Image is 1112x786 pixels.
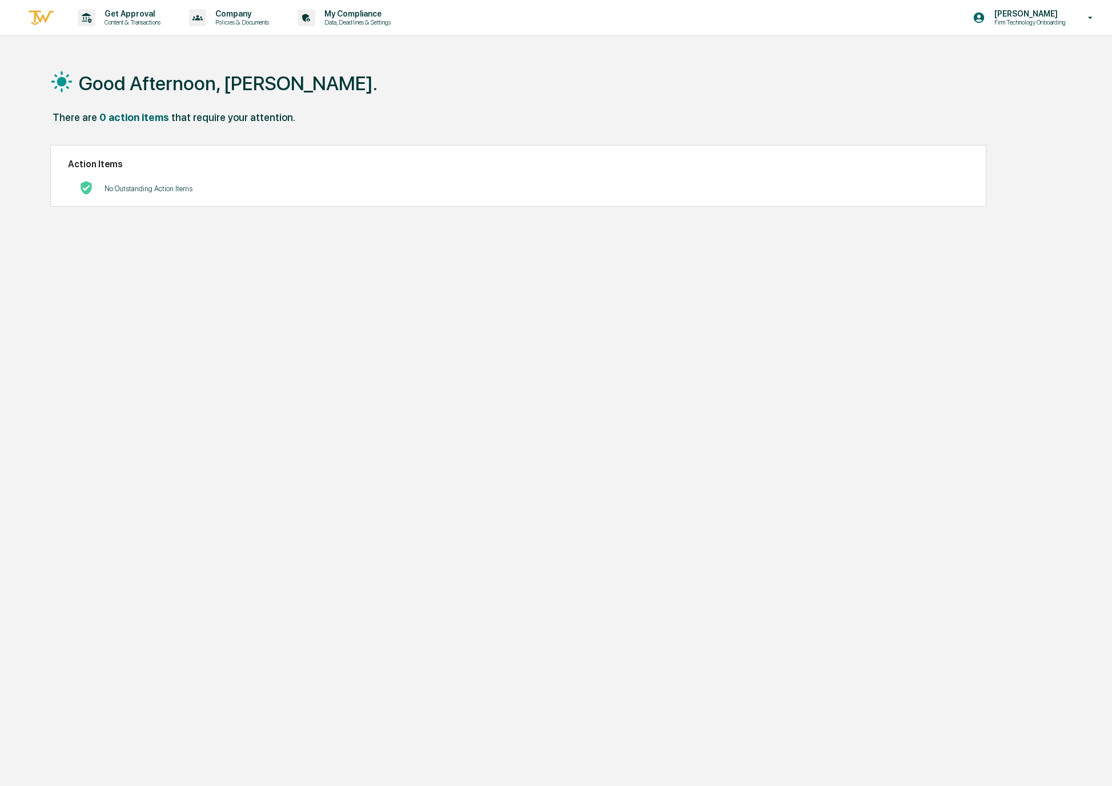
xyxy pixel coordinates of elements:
p: Policies & Documents [206,18,275,26]
p: Firm Technology Onboarding [985,18,1071,26]
p: Get Approval [95,9,166,18]
p: No Outstanding Action Items [105,184,192,193]
div: that require your attention. [171,111,295,123]
p: Company [206,9,275,18]
img: No Actions logo [79,181,93,195]
h2: Action Items [68,159,969,170]
div: 0 action items [99,111,169,123]
p: My Compliance [315,9,396,18]
h1: Good Afternoon, [PERSON_NAME]. [79,72,378,95]
p: Content & Transactions [95,18,166,26]
p: [PERSON_NAME] [985,9,1071,18]
div: There are [53,111,97,123]
p: Data, Deadlines & Settings [315,18,396,26]
img: logo [27,9,55,27]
